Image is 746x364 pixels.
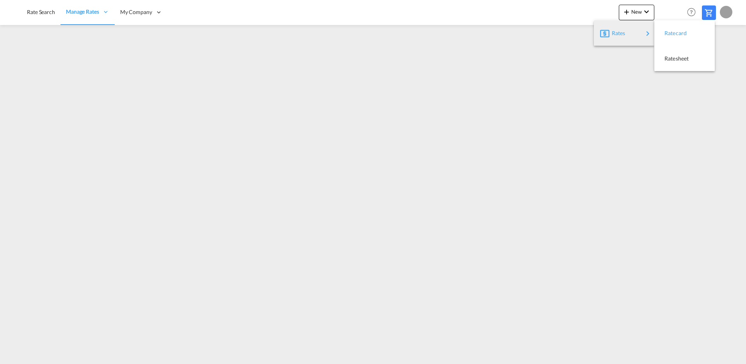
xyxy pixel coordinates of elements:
[661,49,709,68] div: Ratesheet
[612,25,621,41] span: Rates
[643,29,652,38] md-icon: icon-chevron-right
[661,23,709,43] div: Ratecard
[664,51,673,66] span: Ratesheet
[664,25,673,41] span: Ratecard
